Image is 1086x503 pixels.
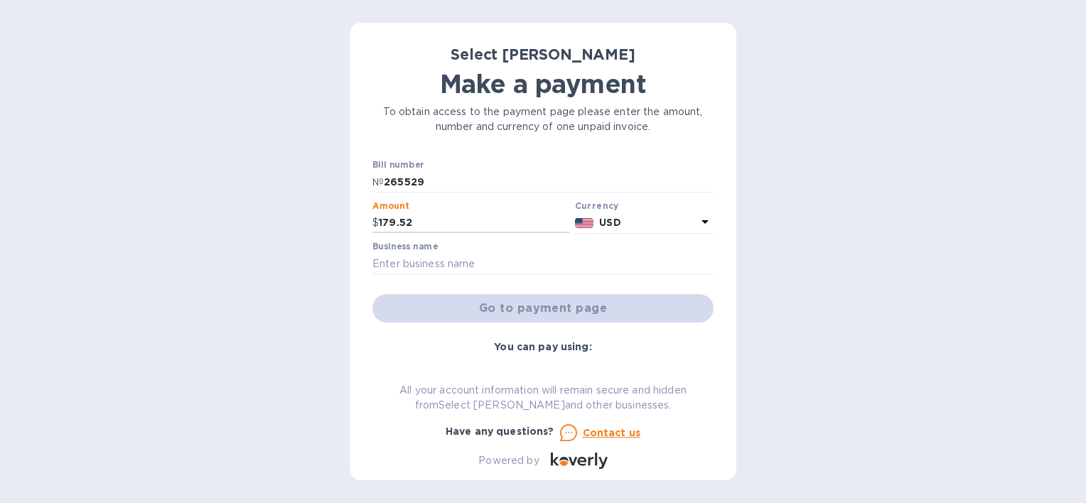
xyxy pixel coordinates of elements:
b: Select [PERSON_NAME] [451,45,635,63]
input: Enter business name [372,253,714,274]
u: Contact us [583,427,641,438]
b: USD [599,217,620,228]
b: You can pay using: [494,341,591,352]
p: To obtain access to the payment page please enter the amount, number and currency of one unpaid i... [372,104,714,134]
img: USD [575,218,594,228]
label: Amount [372,202,409,210]
input: 0.00 [379,212,569,234]
p: All your account information will remain secure and hidden from Select [PERSON_NAME] and other bu... [372,383,714,413]
label: Bill number [372,161,424,170]
b: Have any questions? [446,426,554,437]
p: Powered by [478,453,539,468]
p: № [372,175,384,190]
p: $ [372,215,379,230]
input: Enter bill number [384,171,714,193]
b: Currency [575,200,619,211]
label: Business name [372,243,438,251]
h1: Make a payment [372,69,714,99]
